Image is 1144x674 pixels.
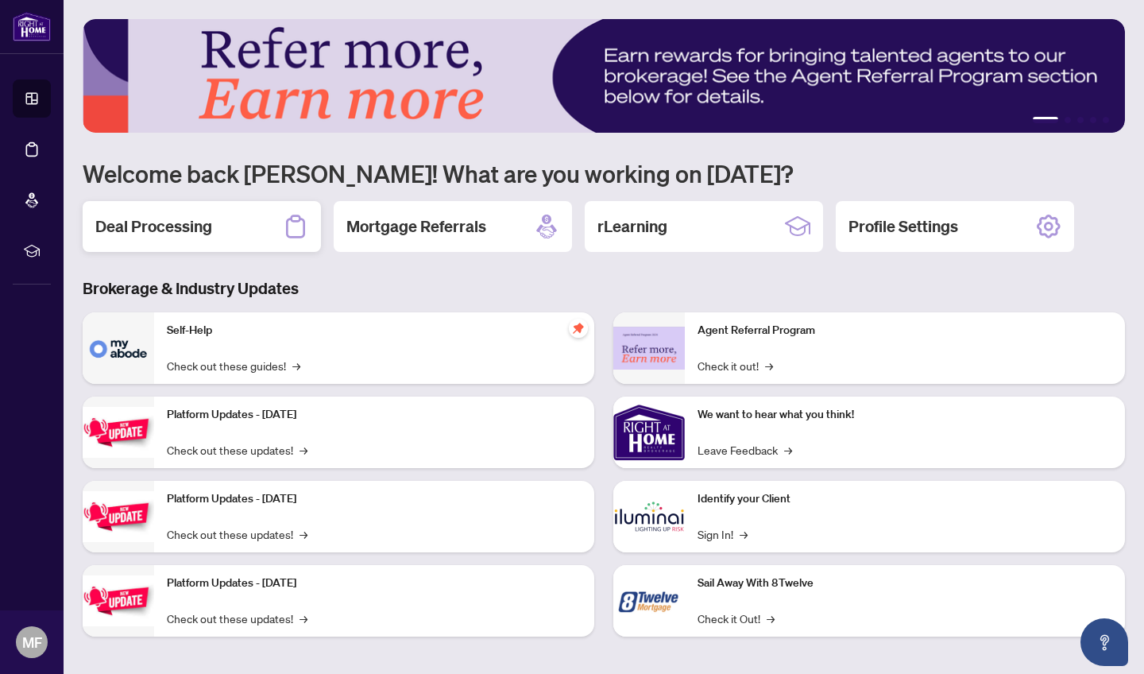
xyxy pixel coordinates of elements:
a: Check out these updates!→ [167,525,307,543]
p: Self-Help [167,322,582,339]
button: 2 [1065,117,1071,123]
h3: Brokerage & Industry Updates [83,277,1125,300]
img: Platform Updates - July 8, 2025 [83,491,154,541]
p: We want to hear what you think! [698,406,1112,424]
p: Identify your Client [698,490,1112,508]
img: Self-Help [83,312,154,384]
span: → [300,525,307,543]
img: logo [13,12,51,41]
img: Platform Updates - July 21, 2025 [83,407,154,457]
p: Platform Updates - [DATE] [167,575,582,592]
h2: rLearning [597,215,667,238]
h2: Profile Settings [848,215,958,238]
a: Check it Out!→ [698,610,775,627]
span: → [765,357,773,374]
span: pushpin [569,319,588,338]
p: Platform Updates - [DATE] [167,490,582,508]
img: Identify your Client [613,481,685,552]
img: Platform Updates - June 23, 2025 [83,575,154,626]
button: Open asap [1080,618,1128,666]
span: → [767,610,775,627]
h1: Welcome back [PERSON_NAME]! What are you working on [DATE]? [83,158,1125,188]
span: → [292,357,300,374]
span: → [300,441,307,459]
span: MF [22,631,42,653]
h2: Deal Processing [95,215,212,238]
span: → [740,525,748,543]
button: 1 [1033,117,1058,123]
img: We want to hear what you think! [613,397,685,468]
a: Leave Feedback→ [698,441,792,459]
img: Agent Referral Program [613,327,685,370]
a: Check out these updates!→ [167,610,307,627]
p: Platform Updates - [DATE] [167,406,582,424]
a: Check it out!→ [698,357,773,374]
p: Agent Referral Program [698,322,1112,339]
span: → [784,441,792,459]
a: Sign In!→ [698,525,748,543]
img: Sail Away With 8Twelve [613,565,685,637]
img: Slide 0 [83,19,1125,133]
button: 4 [1090,117,1096,123]
h2: Mortgage Referrals [346,215,486,238]
a: Check out these updates!→ [167,441,307,459]
a: Check out these guides!→ [167,357,300,374]
p: Sail Away With 8Twelve [698,575,1112,592]
button: 3 [1077,117,1084,123]
button: 5 [1103,117,1109,123]
span: → [300,610,307,627]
